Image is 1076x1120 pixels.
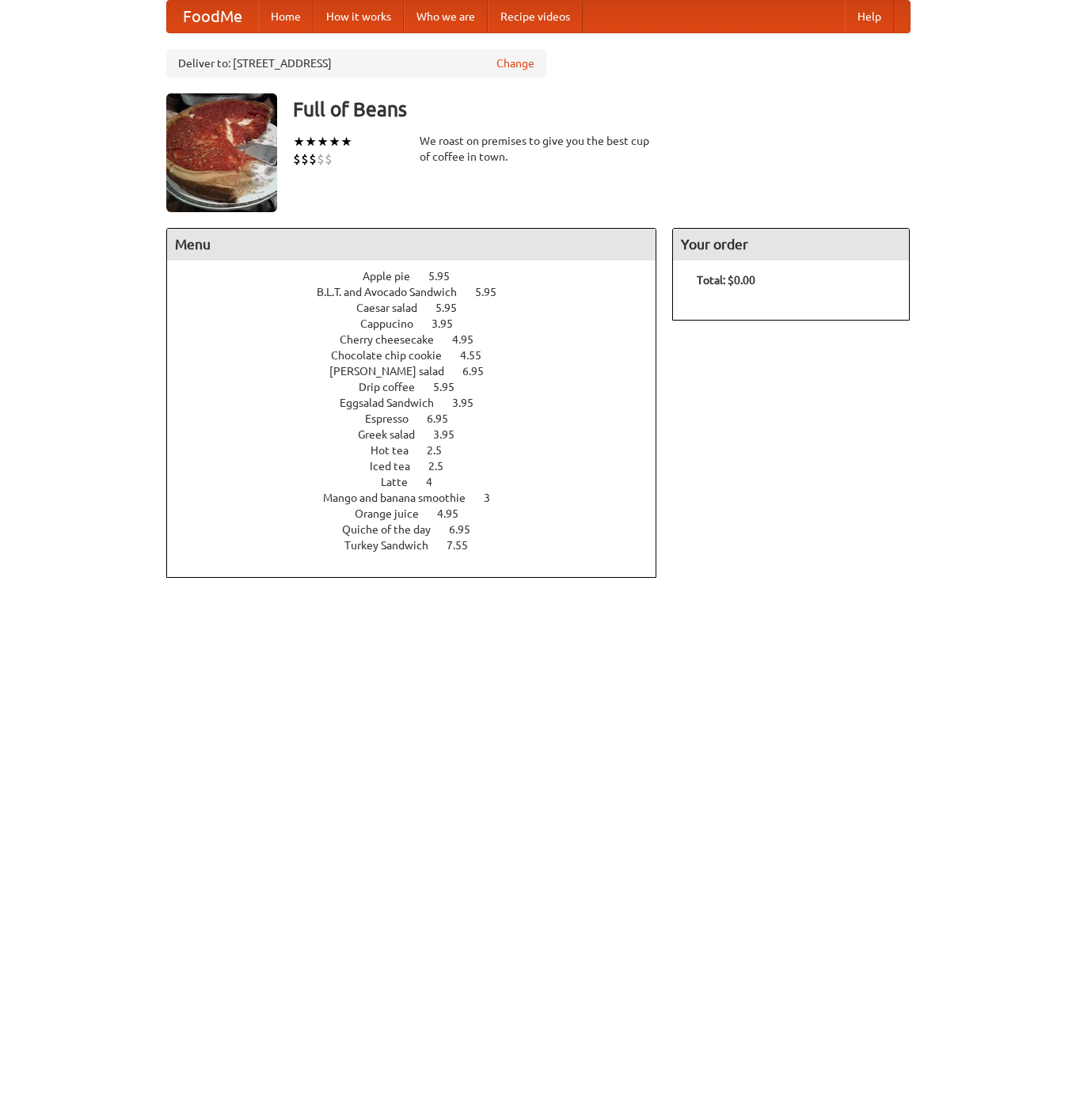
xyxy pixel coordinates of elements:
span: 6.95 [449,523,486,536]
span: 5.95 [428,270,466,283]
span: Apple pie [363,270,426,283]
span: 3.95 [432,317,469,330]
span: Caesar salad [356,302,433,314]
a: Change [496,55,534,71]
span: 5.95 [475,286,512,298]
span: Iced tea [370,460,426,473]
li: $ [309,150,317,168]
a: Espresso 6.95 [365,412,477,425]
span: 3.95 [433,428,470,441]
span: 5.95 [435,302,473,314]
b: Total: $0.00 [697,274,755,287]
a: How it works [314,1,404,32]
span: Cherry cheesecake [340,333,450,346]
a: Hot tea 2.5 [371,444,471,457]
span: 2.5 [427,444,458,457]
span: Chocolate chip cookie [331,349,458,362]
span: 3 [484,492,506,504]
span: Quiche of the day [342,523,447,536]
a: Cappucino 3.95 [360,317,482,330]
li: ★ [293,133,305,150]
li: $ [317,150,325,168]
a: Turkey Sandwich 7.55 [344,539,497,552]
span: Hot tea [371,444,424,457]
div: Deliver to: [STREET_ADDRESS] [166,49,546,78]
span: 4.95 [437,507,474,520]
a: Home [258,1,314,32]
li: ★ [305,133,317,150]
span: Greek salad [358,428,431,441]
li: ★ [340,133,352,150]
span: Orange juice [355,507,435,520]
a: Quiche of the day 6.95 [342,523,500,536]
span: 2.5 [428,460,459,473]
div: We roast on premises to give you the best cup of coffee in town. [420,133,657,165]
li: $ [301,150,309,168]
a: Apple pie 5.95 [363,270,479,283]
span: 4 [426,476,448,488]
span: Mango and banana smoothie [323,492,481,504]
span: 4.95 [452,333,489,346]
a: B.L.T. and Avocado Sandwich 5.95 [317,286,526,298]
a: Iced tea 2.5 [370,460,473,473]
a: Cherry cheesecake 4.95 [340,333,503,346]
span: 3.95 [452,397,489,409]
span: Espresso [365,412,424,425]
a: Recipe videos [488,1,583,32]
span: Latte [381,476,424,488]
li: ★ [329,133,340,150]
li: ★ [317,133,329,150]
a: [PERSON_NAME] salad 6.95 [329,365,513,378]
a: Caesar salad 5.95 [356,302,486,314]
a: Who we are [404,1,488,32]
img: angular.jpg [166,93,277,212]
span: 4.55 [460,349,497,362]
span: Drip coffee [359,381,431,393]
span: Turkey Sandwich [344,539,444,552]
span: 6.95 [427,412,464,425]
h4: Menu [167,229,656,260]
a: Help [845,1,894,32]
a: Orange juice 4.95 [355,507,488,520]
span: Cappucino [360,317,429,330]
a: Chocolate chip cookie 4.55 [331,349,511,362]
span: B.L.T. and Avocado Sandwich [317,286,473,298]
a: Eggsalad Sandwich 3.95 [340,397,503,409]
li: $ [325,150,333,168]
span: 7.55 [447,539,484,552]
span: [PERSON_NAME] salad [329,365,460,378]
a: Mango and banana smoothie 3 [323,492,519,504]
a: Drip coffee 5.95 [359,381,484,393]
span: 5.95 [433,381,470,393]
li: $ [293,150,301,168]
h3: Full of Beans [293,93,911,125]
span: Eggsalad Sandwich [340,397,450,409]
h4: Your order [673,229,909,260]
a: Greek salad 3.95 [358,428,484,441]
span: 6.95 [462,365,500,378]
a: Latte 4 [381,476,462,488]
a: FoodMe [167,1,258,32]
